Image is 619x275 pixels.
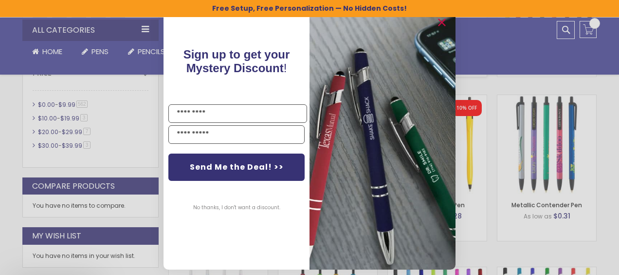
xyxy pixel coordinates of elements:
button: Send Me the Deal! >> [168,154,305,181]
span: Sign up to get your Mystery Discount [183,48,290,75]
span: ! [183,48,290,75]
img: pop-up-image [309,10,455,270]
button: Close dialog [434,15,450,30]
button: No thanks, I don't want a discount. [188,196,285,220]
